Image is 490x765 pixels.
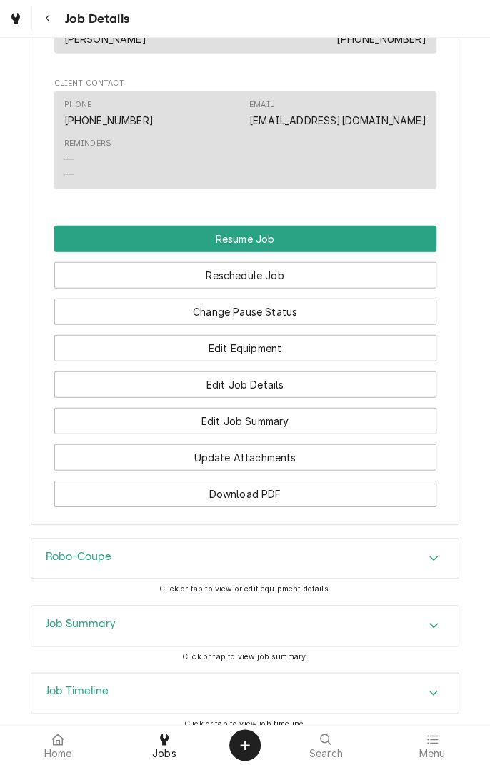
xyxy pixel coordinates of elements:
[54,226,436,252] div: Button Group Row
[336,33,426,45] a: [PHONE_NUMBER]
[112,728,217,762] a: Jobs
[54,78,436,196] div: Client Contact
[54,252,436,289] div: Button Group Row
[229,729,261,761] button: Create Object
[64,138,111,149] div: Reminders
[54,325,436,361] div: Button Group Row
[380,728,485,762] a: Menu
[54,398,436,434] div: Button Group Row
[35,6,61,31] button: Navigate back
[54,434,436,471] div: Button Group Row
[64,99,92,111] div: Phone
[31,605,459,646] div: Job Summary
[54,481,436,507] button: Download PDF
[64,114,154,126] a: [PHONE_NUMBER]
[46,550,111,564] h3: Robo-Coupe
[249,114,426,126] a: [EMAIL_ADDRESS][DOMAIN_NAME]
[31,538,459,579] div: Robo-Coupe
[64,138,111,181] div: Reminders
[152,748,176,759] span: Jobs
[54,335,436,361] button: Edit Equipment
[54,289,436,325] div: Button Group Row
[54,471,436,507] div: Button Group Row
[54,91,436,196] div: Client Contact List
[54,361,436,398] div: Button Group Row
[31,672,459,714] div: Job Timeline
[249,99,426,128] div: Email
[419,748,445,759] span: Menu
[3,6,29,31] a: Go to Jobs
[6,728,111,762] a: Home
[54,226,436,252] button: Resume Job
[184,719,306,729] span: Click or tap to view job timeline.
[274,728,379,762] a: Search
[54,262,436,289] button: Reschedule Job
[64,31,146,46] div: [PERSON_NAME]
[46,684,109,698] h3: Job Timeline
[64,151,74,166] div: —
[54,226,436,507] div: Button Group
[54,91,436,189] div: Contact
[61,9,129,29] span: Job Details
[64,99,154,128] div: Phone
[31,673,459,713] button: Accordion Details Expand Trigger
[54,78,436,89] span: Client Contact
[159,584,331,594] span: Click or tap to view or edit equipment details.
[31,606,459,646] div: Accordion Header
[31,539,459,579] button: Accordion Details Expand Trigger
[46,617,116,631] h3: Job Summary
[54,408,436,434] button: Edit Job Summary
[54,371,436,398] button: Edit Job Details
[31,539,459,579] div: Accordion Header
[249,99,274,111] div: Email
[44,748,72,759] span: Home
[182,652,308,661] span: Click or tap to view job summary.
[31,673,459,713] div: Accordion Header
[309,748,343,759] span: Search
[31,606,459,646] button: Accordion Details Expand Trigger
[54,299,436,325] button: Change Pause Status
[54,444,436,471] button: Update Attachments
[64,166,74,181] div: —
